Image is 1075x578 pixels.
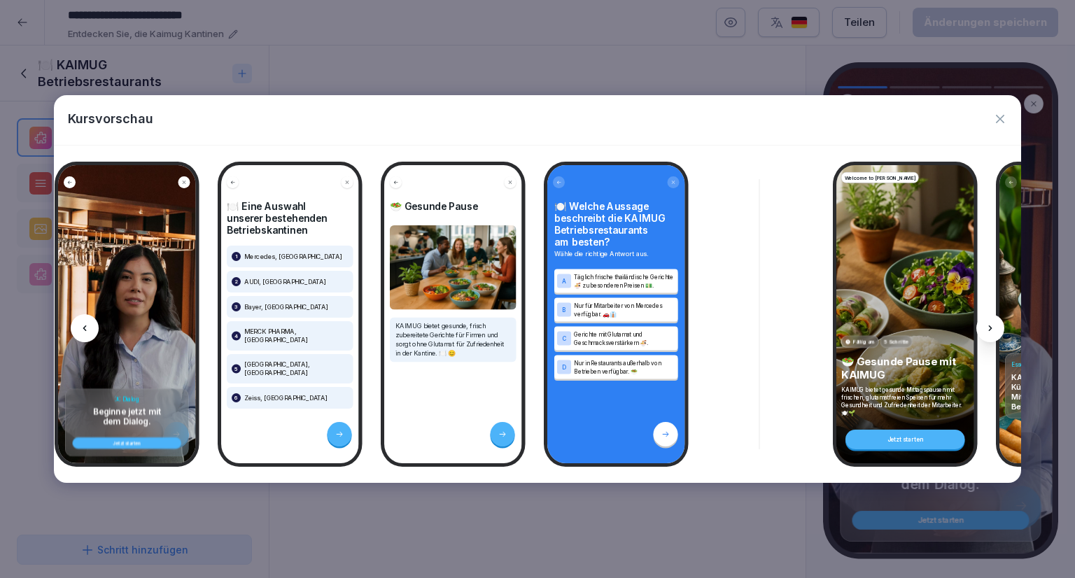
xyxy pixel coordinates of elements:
[234,365,238,373] p: 5
[78,441,176,446] div: Jetzt starten
[884,338,908,346] p: 5 Schritte
[234,303,238,311] p: 3
[562,364,566,370] p: D
[244,360,349,377] p: [GEOGRAPHIC_DATA], [GEOGRAPHIC_DATA]
[574,273,675,290] p: Täglich frische thailändische Gerichte 🍜 zu besonderen Preisen 💵.
[122,396,139,402] h6: Dialog
[562,335,566,341] p: C
[227,200,353,236] h4: 🍽️ Eine Auswahl unserer bestehenden Betriebskantinen
[235,253,237,261] p: 1
[244,327,349,344] p: MERCK PHARMA, [GEOGRAPHIC_DATA]
[390,225,517,309] img: Bild und Text Vorschau
[234,394,238,402] p: 6
[234,278,238,286] p: 2
[574,302,675,318] p: Nur für Mitarbeiter von Mercedes verfügbar. 🚗👔
[244,394,328,402] p: Zeiss, [GEOGRAPHIC_DATA]
[234,332,238,340] p: 4
[845,430,965,449] div: Jetzt starten
[88,407,165,426] p: Beginne jetzt mit dem Dialog.
[68,109,153,128] p: Kursvorschau
[554,249,678,259] p: Wähle die richtige Antwort aus.
[395,321,511,358] p: KAIMUG bietet gesunde, frisch zubereitete Gerichte für Firmen und sorgt ohne Glutamat für Zufried...
[562,278,566,284] p: A
[244,253,342,261] p: Mercedes, [GEOGRAPHIC_DATA]
[72,437,181,449] button: Jetzt starten
[390,200,517,212] h4: 🥗 Gesunde Pause
[244,278,326,286] p: AUDI, [GEOGRAPHIC_DATA]
[574,330,675,347] p: Gerichte mit Glutamat und Geschmacksverstärkern 🍜.
[844,174,915,182] p: Welcome to [PERSON_NAME]
[244,303,328,311] p: Bayer, [GEOGRAPHIC_DATA]
[562,306,566,313] p: B
[841,386,969,416] p: KAIMUG bietet gesunde Mittagspausen mit frischen, glutamatfreien Speisen für mehr Gesundheit und ...
[554,200,678,248] h4: 🍽️ Welche Aussage beschreibt die KAIMUG Betriebsrestaurants am besten?
[574,359,675,376] p: Nur in Restaurants außerhalb von Betrieben verfügbar. 🥗
[841,355,969,381] p: 🥗 Gesunde Pause mit KAIMUG
[852,338,875,346] p: Fällig am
